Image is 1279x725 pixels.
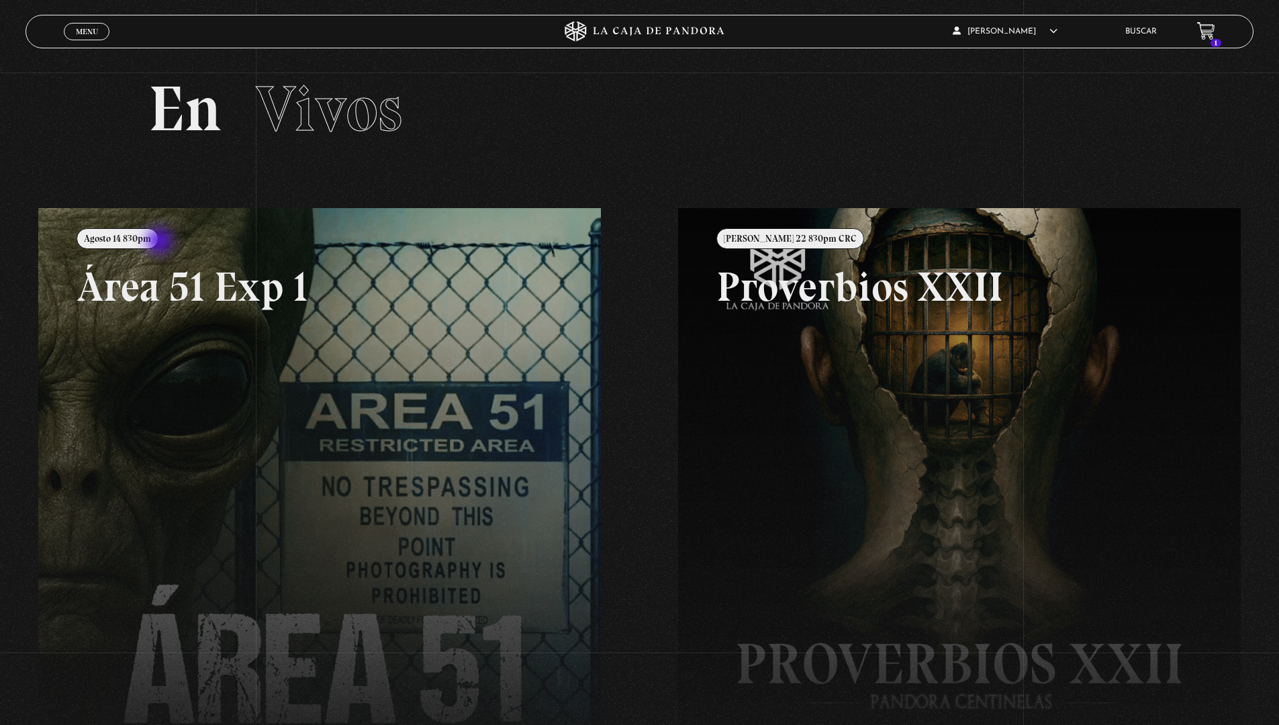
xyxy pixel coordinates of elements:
a: 1 [1197,22,1215,40]
span: Vivos [256,70,402,147]
span: Menu [76,28,98,36]
span: 1 [1211,39,1221,47]
a: Buscar [1125,28,1157,36]
h2: En [148,77,1131,141]
span: Cerrar [71,38,103,48]
span: [PERSON_NAME] [953,28,1057,36]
